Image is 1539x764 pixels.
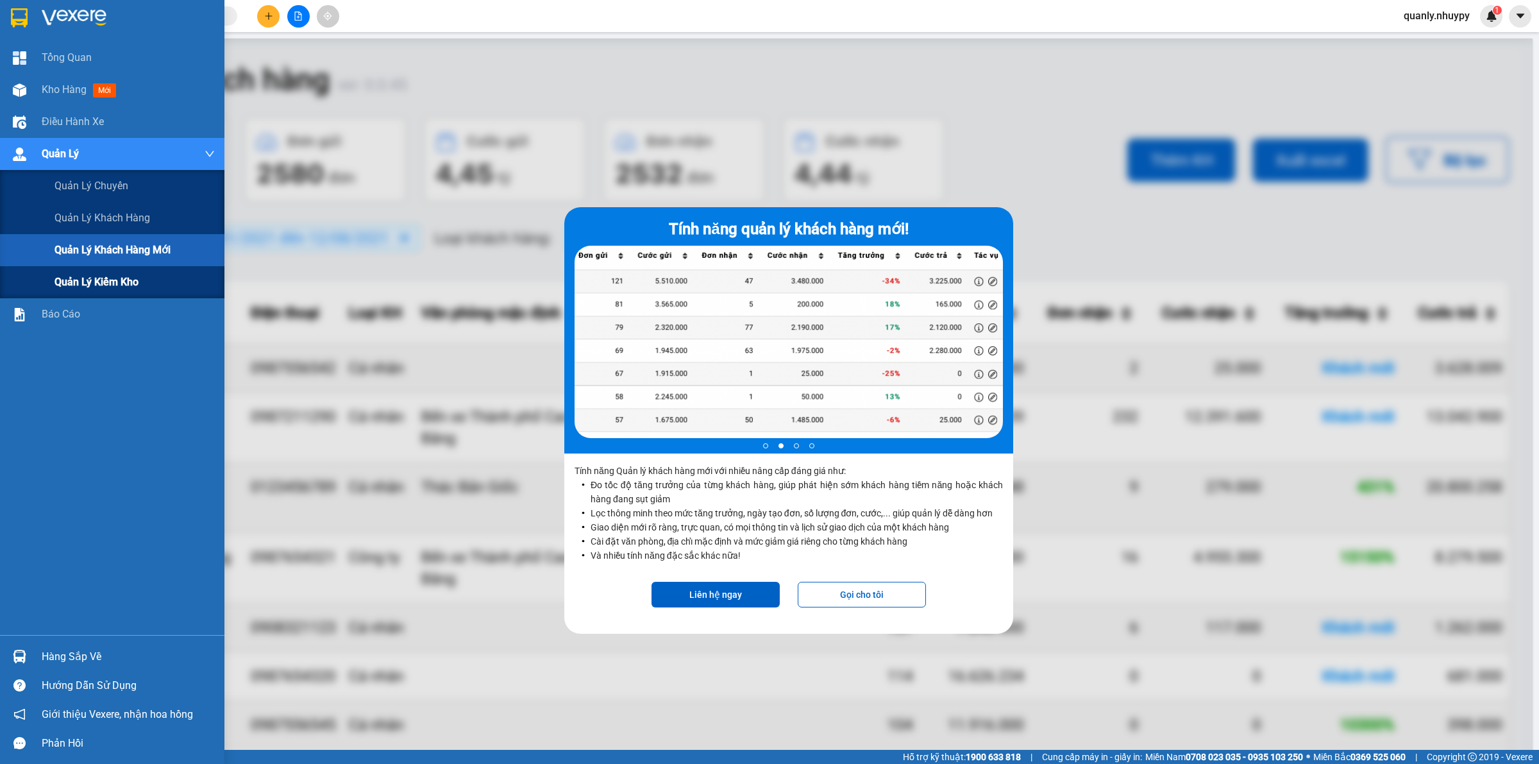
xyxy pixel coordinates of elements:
[591,478,1003,506] li: Đo tốc độ tăng trưởng của từng khách hàng, giúp phát hiện sớm khách hàng tiềm năng hoặc khách hàn...
[42,734,215,753] div: Phản hồi
[1042,750,1142,764] span: Cung cấp máy in - giấy in:
[13,148,26,161] img: warehouse-icon
[778,443,784,448] li: slide item 2
[13,51,26,65] img: dashboard-icon
[1030,750,1032,764] span: |
[13,650,26,663] img: warehouse-icon
[264,12,273,21] span: plus
[42,146,79,162] span: Quản Lý
[794,443,799,448] li: slide item 3
[294,12,303,21] span: file-add
[1393,8,1480,24] span: quanly.nhuypy
[966,752,1021,762] strong: 1900 633 818
[1306,754,1310,760] span: ⚪️
[591,534,1003,548] li: Cài đặt văn phòng, địa chỉ mặc định và mức giảm giá riêng cho từng khách hàng
[55,242,171,258] span: Quản lý khách hàng mới
[93,83,116,98] span: mới
[317,5,339,28] button: aim
[42,49,92,65] span: Tổng Quan
[55,210,150,226] span: Quản lý khách hàng
[591,548,1003,563] li: Và nhiều tính năng đặc sắc khác nữa!
[13,308,26,321] img: solution-icon
[564,454,1013,579] p: Tính năng Quản lý khách hàng mới với nhiều nâng cấp đáng giá như:
[1468,752,1477,761] span: copyright
[13,737,26,749] span: message
[1186,752,1303,762] strong: 0708 023 035 - 0935 103 250
[257,5,280,28] button: plus
[323,12,332,21] span: aim
[42,706,193,722] span: Giới thiệu Vexere, nhận hoa hồng
[1486,10,1497,22] img: icon-new-feature
[1493,6,1502,15] sup: 1
[575,217,1003,242] div: Tính năng quản lý khách hàng mới!
[798,582,926,607] button: Gọi cho tôi
[13,679,26,692] span: question-circle
[1495,6,1499,15] span: 1
[55,274,139,290] span: Quản lý kiểm kho
[1515,10,1526,22] span: caret-down
[1509,5,1531,28] button: caret-down
[11,8,28,28] img: logo-vxr
[591,520,1003,534] li: Giao diện mới rõ ràng, trực quan, có mọi thông tin và lịch sử giao dịch của một khách hàng
[13,708,26,720] span: notification
[42,676,215,695] div: Hướng dẫn sử dụng
[591,506,1003,520] li: Lọc thông minh theo mức tăng trưởng, ngày tạo đơn, số lượng đơn, cước,... giúp quản lý dễ dàng hơn
[1415,750,1417,764] span: |
[42,114,104,130] span: Điều hành xe
[903,750,1021,764] span: Hỗ trợ kỹ thuật:
[55,178,128,194] span: Quản lý chuyến
[42,83,87,96] span: Kho hàng
[13,115,26,129] img: warehouse-icon
[1145,750,1303,764] span: Miền Nam
[809,443,814,448] li: slide item 4
[287,5,310,28] button: file-add
[1313,750,1406,764] span: Miền Bắc
[763,443,768,448] li: slide item 1
[205,149,215,159] span: down
[42,306,80,322] span: Báo cáo
[652,582,780,607] button: Liên hệ ngay
[42,647,215,666] div: Hàng sắp về
[13,83,26,97] img: warehouse-icon
[1350,752,1406,762] strong: 0369 525 060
